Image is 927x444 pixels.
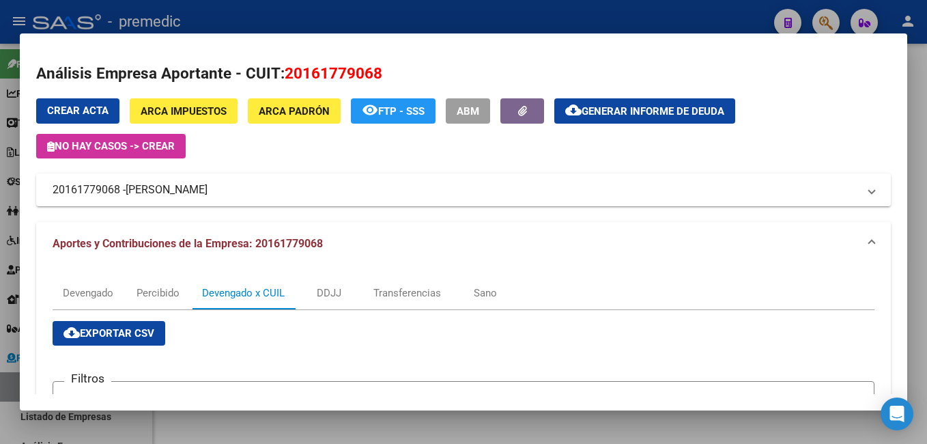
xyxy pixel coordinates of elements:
[53,182,858,198] mat-panel-title: 20161779068 -
[36,98,119,124] button: Crear Acta
[63,327,154,339] span: Exportar CSV
[47,140,175,152] span: No hay casos -> Crear
[378,105,425,117] span: FTP - SSS
[259,105,330,117] span: ARCA Padrón
[362,102,378,118] mat-icon: remove_red_eye
[137,286,180,301] div: Percibido
[47,105,109,117] span: Crear Acta
[317,286,341,301] div: DDJJ
[53,237,323,250] span: Aportes y Contribuciones de la Empresa: 20161779068
[202,286,285,301] div: Devengado x CUIL
[64,371,111,386] h3: Filtros
[63,286,113,301] div: Devengado
[474,286,497,301] div: Sano
[53,321,165,346] button: Exportar CSV
[881,398,913,430] div: Open Intercom Messenger
[141,105,227,117] span: ARCA Impuestos
[36,222,891,266] mat-expansion-panel-header: Aportes y Contribuciones de la Empresa: 20161779068
[582,105,724,117] span: Generar informe de deuda
[36,174,891,206] mat-expansion-panel-header: 20161779068 -[PERSON_NAME]
[565,102,582,118] mat-icon: cloud_download
[130,98,238,124] button: ARCA Impuestos
[36,62,891,85] h2: Análisis Empresa Aportante - CUIT:
[285,64,382,82] span: 20161779068
[248,98,341,124] button: ARCA Padrón
[373,286,441,301] div: Transferencias
[457,105,479,117] span: ABM
[554,98,735,124] button: Generar informe de deuda
[63,324,80,341] mat-icon: cloud_download
[446,98,490,124] button: ABM
[36,134,186,158] button: No hay casos -> Crear
[351,98,436,124] button: FTP - SSS
[126,182,208,198] span: [PERSON_NAME]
